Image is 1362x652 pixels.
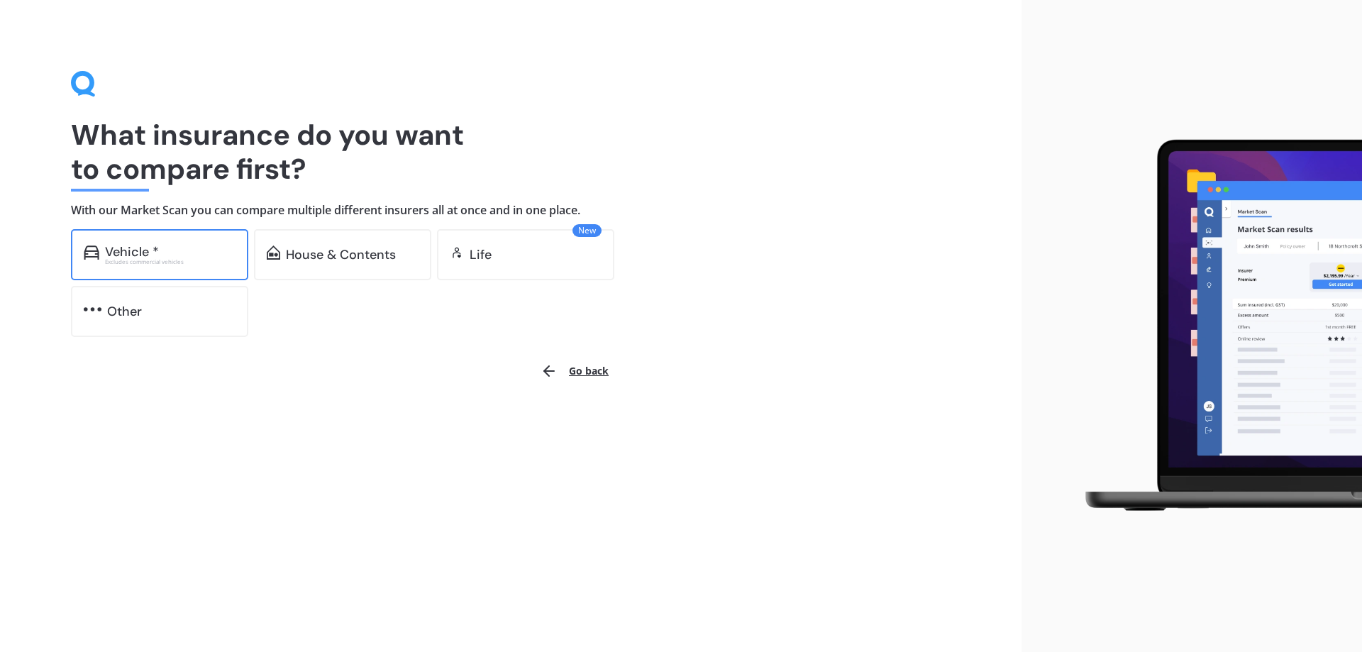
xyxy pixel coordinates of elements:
[450,245,464,260] img: life.f720d6a2d7cdcd3ad642.svg
[470,248,492,262] div: Life
[84,302,101,316] img: other.81dba5aafe580aa69f38.svg
[107,304,142,319] div: Other
[267,245,280,260] img: home-and-contents.b802091223b8502ef2dd.svg
[105,259,236,265] div: Excludes commercial vehicles
[286,248,396,262] div: House & Contents
[84,245,99,260] img: car.f15378c7a67c060ca3f3.svg
[572,224,602,237] span: New
[532,354,617,388] button: Go back
[1065,131,1362,521] img: laptop.webp
[105,245,159,259] div: Vehicle *
[71,203,951,218] h4: With our Market Scan you can compare multiple different insurers all at once and in one place.
[71,118,951,186] h1: What insurance do you want to compare first?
